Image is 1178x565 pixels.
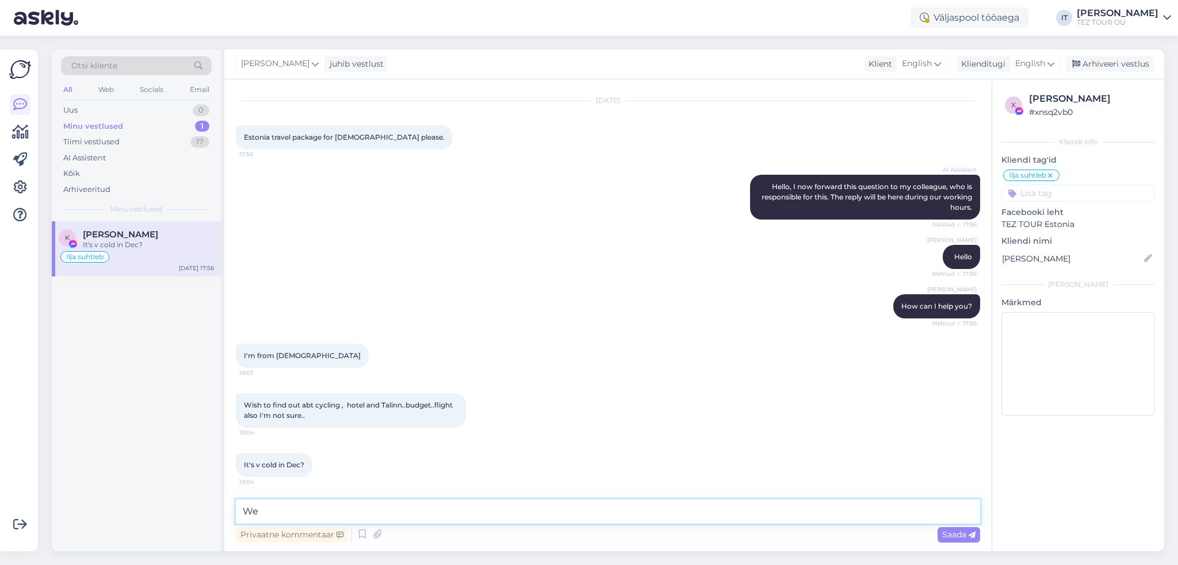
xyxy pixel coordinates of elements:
p: Märkmed [1001,297,1155,309]
span: 18:04 [239,428,282,437]
p: Kliendi nimi [1001,235,1155,247]
span: [PERSON_NAME] [241,57,309,70]
div: Privaatne kommentaar [236,527,348,543]
div: It's v cold in Dec? [83,240,214,250]
span: Saada [942,529,976,540]
div: Kõik [63,168,80,179]
span: Nähtud ✓ 17:56 [932,220,977,229]
span: Minu vestlused [110,204,162,214]
span: K [65,233,70,242]
span: English [902,57,932,70]
span: Nähtud ✓ 17:56 [932,270,977,278]
input: Lisa nimi [1002,252,1142,265]
div: Email [188,82,212,97]
span: Kim Kim [83,229,158,240]
a: [PERSON_NAME]TEZ TOUR OÜ [1077,9,1171,27]
div: All [61,82,74,97]
div: 17 [190,136,209,148]
div: Arhiveeritud [63,184,110,195]
span: Estonia travel package for [DEMOGRAPHIC_DATA] please. [244,133,445,141]
div: [PERSON_NAME] [1077,9,1158,18]
div: [PERSON_NAME] [1029,92,1152,106]
span: Hello, I now forward this question to my colleague, who is responsible for this. The reply will b... [762,182,974,212]
textarea: We do [236,499,980,524]
span: Ilja suhtleb [1009,172,1046,179]
div: [DATE] 17:56 [179,264,214,272]
div: Klient [864,58,892,70]
p: TEZ TOUR Estonia [1001,218,1155,230]
span: 17:56 [239,150,282,159]
div: AI Assistent [63,152,106,164]
span: [PERSON_NAME] [927,236,977,244]
div: IT [1056,10,1072,26]
div: juhib vestlust [325,58,384,70]
span: Nähtud ✓ 17:56 [932,319,977,328]
div: TEZ TOUR OÜ [1077,18,1158,27]
div: Väljaspool tööaega [911,7,1028,28]
div: [PERSON_NAME] [1001,279,1155,290]
span: 18:03 [239,368,282,377]
span: Hello [954,252,972,261]
div: Klienditugi [957,58,1005,70]
p: Kliendi tag'id [1001,154,1155,166]
span: x [1011,101,1016,109]
div: Kliendi info [1001,137,1155,147]
div: Tiimi vestlused [63,136,120,148]
span: Otsi kliente [71,60,117,72]
span: I'm from [DEMOGRAPHIC_DATA] [244,351,361,360]
span: AI Assistent [934,166,977,174]
span: English [1015,57,1045,70]
div: Uus [63,105,78,116]
img: Askly Logo [9,59,31,80]
div: [DATE] [236,95,980,106]
div: Arhiveeri vestlus [1065,56,1154,72]
input: Lisa tag [1001,185,1155,202]
span: How can I help you? [901,302,972,310]
div: Minu vestlused [63,121,123,132]
div: 0 [193,105,209,116]
div: Socials [137,82,166,97]
div: Web [96,82,116,97]
span: It's v cold in Dec? [244,460,304,469]
span: [PERSON_NAME] [927,285,977,294]
div: # xnsq2vb0 [1029,106,1152,118]
p: Facebooki leht [1001,206,1155,218]
span: Wish to find out abt cycling , hotel and Talinn..budget..flight also I'm not sure.. [244,401,454,420]
span: Ilja suhtleb [66,253,104,260]
span: 18:04 [239,478,282,486]
div: 1 [195,121,209,132]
